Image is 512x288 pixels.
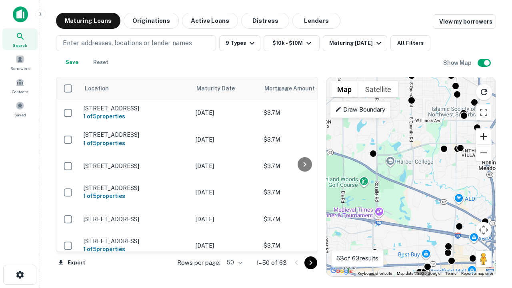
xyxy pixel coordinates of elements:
button: Keyboard shortcuts [358,271,392,276]
p: [DATE] [196,215,256,224]
p: 63 of 63 results [336,254,378,263]
p: $3.7M [264,135,344,144]
th: Mortgage Amount [260,77,348,100]
p: 1–50 of 63 [256,258,287,268]
p: [STREET_ADDRESS] [84,162,188,170]
a: Saved [2,98,38,120]
p: [STREET_ADDRESS] [84,216,188,223]
button: All Filters [390,35,430,51]
h6: 1 of 5 properties [84,112,188,121]
button: Maturing [DATE] [323,35,387,51]
p: [DATE] [196,241,256,250]
button: Zoom out [476,145,492,161]
button: Lenders [292,13,340,29]
button: Originations [124,13,179,29]
p: [DATE] [196,162,256,170]
h6: Show Map [443,58,473,67]
p: Rows per page: [177,258,220,268]
a: Contacts [2,75,38,96]
p: $3.7M [264,108,344,117]
img: capitalize-icon.png [13,6,28,22]
div: Maturing [DATE] [329,38,384,48]
th: Location [80,77,192,100]
p: Draw Boundary [335,105,385,114]
p: [STREET_ADDRESS] [84,184,188,192]
p: $3.7M [264,188,344,197]
th: Maturity Date [192,77,260,100]
span: Contacts [12,88,28,95]
button: Reset [88,54,114,70]
p: Enter addresses, locations or lender names [63,38,192,48]
h6: 1 of 5 properties [84,139,188,148]
button: Reload search area [476,84,492,100]
button: $10k - $10M [264,35,320,51]
a: View my borrowers [433,14,496,29]
div: 0 0 [326,77,496,276]
button: Go to next page [304,256,317,269]
img: Google [328,266,355,276]
a: Search [2,28,38,50]
p: $3.7M [264,241,344,250]
span: Maturity Date [196,84,245,93]
span: Mortgage Amount [264,84,325,93]
span: Map data ©2025 Google [397,271,440,276]
button: Distress [241,13,289,29]
h6: 1 of 5 properties [84,245,188,254]
button: 9 Types [219,35,260,51]
button: Zoom in [476,128,492,144]
p: $3.7M [264,162,344,170]
button: Show street map [330,81,358,97]
button: Maturing Loans [56,13,120,29]
button: Show satellite imagery [358,81,398,97]
a: Open this area in Google Maps (opens a new window) [328,266,355,276]
button: Active Loans [182,13,238,29]
p: [DATE] [196,108,256,117]
span: Borrowers [10,65,30,72]
a: Terms (opens in new tab) [445,271,456,276]
span: Search [13,42,27,48]
button: Save your search to get updates of matches that match your search criteria. [59,54,85,70]
span: Location [84,84,109,93]
h6: 1 of 5 properties [84,192,188,200]
button: Enter addresses, locations or lender names [56,35,216,51]
button: Drag Pegman onto the map to open Street View [476,251,492,267]
div: 50 [224,257,244,268]
iframe: Chat Widget [472,198,512,237]
a: Borrowers [2,52,38,73]
span: Saved [14,112,26,118]
button: Export [56,257,87,269]
p: [STREET_ADDRESS] [84,238,188,245]
p: [DATE] [196,188,256,197]
p: [DATE] [196,135,256,144]
p: $3.7M [264,215,344,224]
p: [STREET_ADDRESS] [84,105,188,112]
a: Report a map error [461,271,493,276]
p: [STREET_ADDRESS] [84,131,188,138]
button: Toggle fullscreen view [476,104,492,120]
